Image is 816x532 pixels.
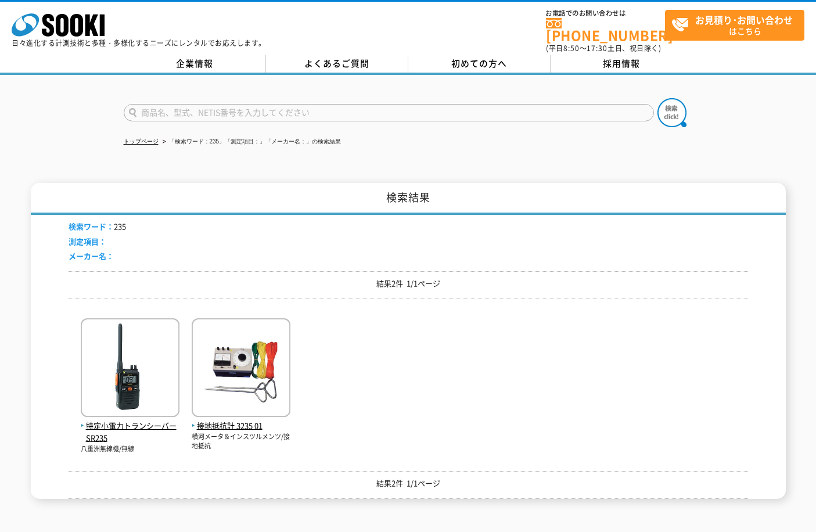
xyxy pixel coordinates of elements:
[665,10,804,41] a: お見積り･お問い合わせはこちら
[69,477,748,490] p: 結果2件 1/1ページ
[69,278,748,290] p: 結果2件 1/1ページ
[69,236,106,247] span: 測定項目：
[81,420,179,444] span: 特定小電力トランシーバー SR235
[546,43,661,53] span: (平日 ～ 土日、祝日除く)
[546,18,665,42] a: [PHONE_NUMBER]
[192,408,290,432] a: 接地抵抗計 3235 01
[124,104,654,121] input: 商品名、型式、NETIS番号を入力してください
[69,221,114,232] span: 検索ワード：
[587,43,607,53] span: 17:30
[546,10,665,17] span: お電話でのお問い合わせは
[81,318,179,420] img: SR235
[81,444,179,454] p: 八重洲無線機/無線
[695,13,793,27] strong: お見積り･お問い合わせ
[124,138,159,145] a: トップページ
[192,420,290,432] span: 接地抵抗計 3235 01
[81,408,179,444] a: 特定小電力トランシーバー SR235
[657,98,686,127] img: btn_search.png
[451,57,507,70] span: 初めての方へ
[69,221,126,233] li: 235
[192,318,290,420] img: 3235 01
[671,10,804,39] span: はこちら
[69,250,114,261] span: メーカー名：
[31,183,786,215] h1: 検索結果
[124,55,266,73] a: 企業情報
[266,55,408,73] a: よくあるご質問
[160,136,342,148] li: 「検索ワード：235」「測定項目：」「メーカー名：」の検索結果
[563,43,580,53] span: 8:50
[551,55,693,73] a: 採用情報
[12,39,266,46] p: 日々進化する計測技術と多種・多様化するニーズにレンタルでお応えします。
[408,55,551,73] a: 初めての方へ
[192,432,290,451] p: 横河メータ＆インスツルメンツ/接地抵抗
